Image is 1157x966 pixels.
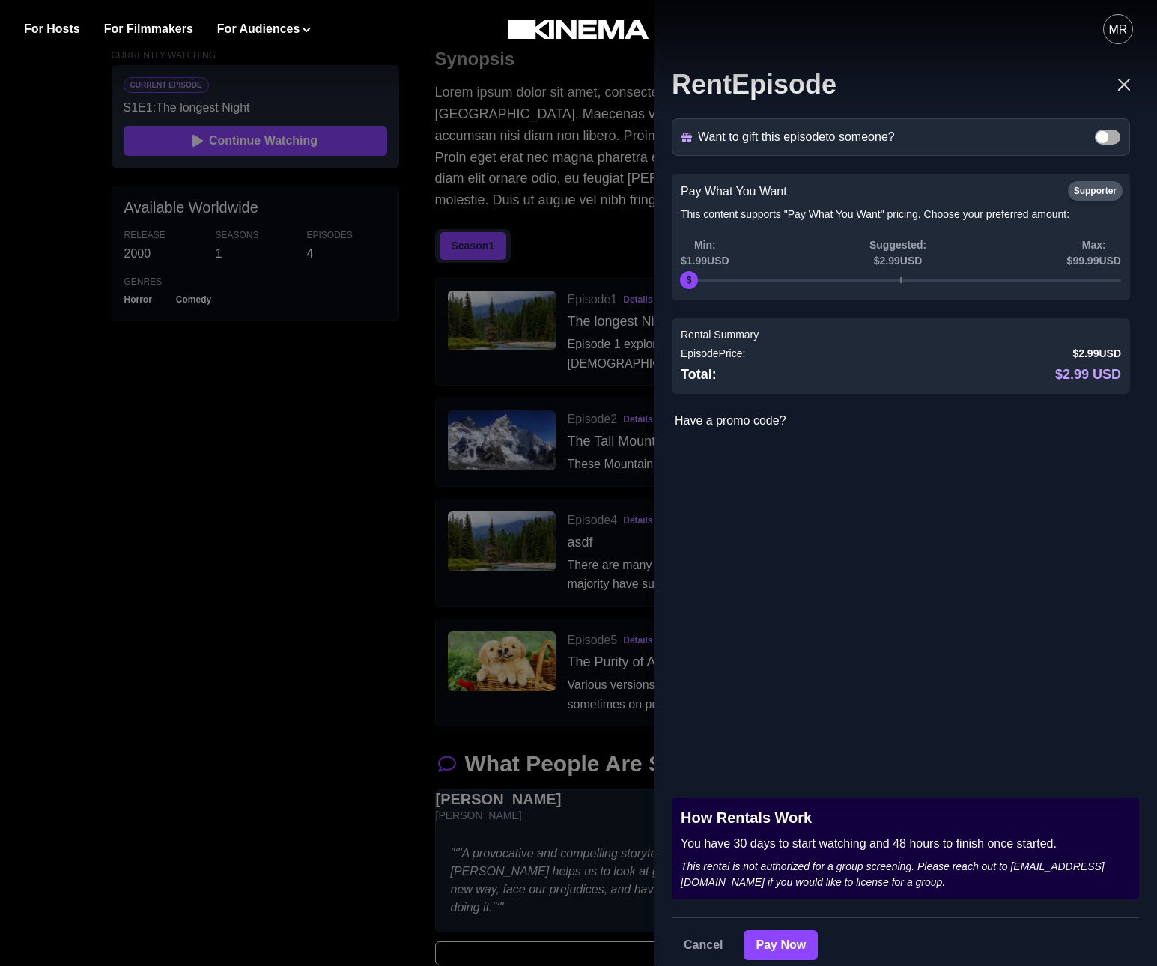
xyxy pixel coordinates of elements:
[681,346,745,362] p: Episode Price:
[104,20,193,38] a: For Filmmakers
[672,930,735,960] button: Cancel
[672,68,836,100] h2: Rent Episode
[681,207,1121,222] p: This content supports "Pay What You Want" pricing. Choose your preferred amount:
[1055,365,1121,385] p: $2.99 USD
[681,327,1112,343] label: Rental Summary
[681,835,1130,853] p: You have 30 days to start watching and 48 hours to finish once started.
[24,20,80,38] a: For Hosts
[1109,70,1139,100] button: Close
[1067,237,1121,269] p: Max: $99.99 USD
[1109,21,1128,39] div: MR
[681,859,1130,890] i: This rental is not authorized for a group screening. Please reach out to [EMAIL_ADDRESS][DOMAIN_N...
[680,271,698,289] div: price-slider
[681,237,729,269] p: Min: $1.99 USD
[681,365,717,385] p: Total:
[1068,181,1123,201] div: Supporter
[744,930,818,960] button: Pay Now
[1072,346,1121,362] p: $2.99 USD
[681,806,1130,829] p: How Rentals Work
[681,183,1112,201] label: Pay What You Want
[698,128,895,146] p: Want to gift this episode to someone?
[687,273,692,287] div: $
[675,412,1130,430] p: Have a promo code?
[869,237,926,269] p: Suggested: $2.99 USD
